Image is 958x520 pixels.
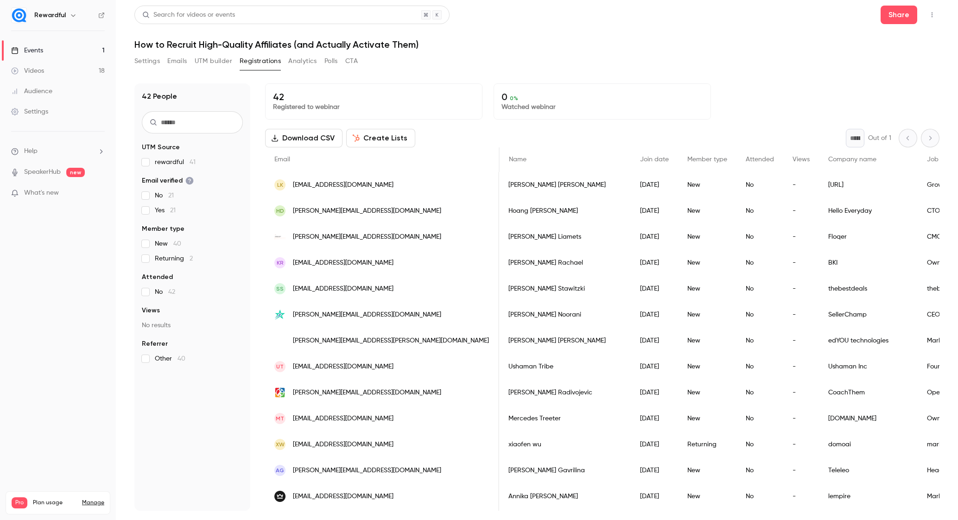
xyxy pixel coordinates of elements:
[293,206,441,216] span: [PERSON_NAME][EMAIL_ADDRESS][DOMAIN_NAME]
[273,102,475,112] p: Registered to webinar
[273,91,475,102] p: 42
[276,362,284,371] span: UT
[819,380,918,406] div: CoachThem
[631,250,678,276] div: [DATE]
[499,172,631,198] div: [PERSON_NAME] [PERSON_NAME]
[819,431,918,457] div: domoai
[94,189,105,197] iframe: Noticeable Trigger
[82,499,104,507] a: Manage
[293,362,393,372] span: [EMAIL_ADDRESS][DOMAIN_NAME]
[293,284,393,294] span: [EMAIL_ADDRESS][DOMAIN_NAME]
[142,306,160,315] span: Views
[783,172,819,198] div: -
[499,431,631,457] div: xiaofen wu
[678,431,736,457] div: Returning
[736,483,783,509] div: No
[274,156,290,163] span: Email
[293,232,441,242] span: [PERSON_NAME][EMAIL_ADDRESS][DOMAIN_NAME]
[819,406,918,431] div: [DOMAIN_NAME]
[819,328,918,354] div: edYOU technologies
[736,224,783,250] div: No
[736,198,783,224] div: No
[178,355,185,362] span: 40
[190,255,193,262] span: 2
[678,457,736,483] div: New
[499,406,631,431] div: Mercedes Treeter
[276,414,284,423] span: MT
[293,440,393,450] span: [EMAIL_ADDRESS][DOMAIN_NAME]
[501,91,703,102] p: 0
[499,198,631,224] div: Hoang [PERSON_NAME]
[631,328,678,354] div: [DATE]
[155,254,193,263] span: Returning
[783,457,819,483] div: -
[277,181,283,189] span: LK
[819,250,918,276] div: BKI
[155,206,176,215] span: Yes
[678,250,736,276] div: New
[631,380,678,406] div: [DATE]
[142,321,243,330] p: No results
[168,192,174,199] span: 21
[736,328,783,354] div: No
[195,54,232,69] button: UTM builder
[499,483,631,509] div: Annika [PERSON_NAME]
[12,497,27,508] span: Pro
[868,133,891,143] p: Out of 1
[631,198,678,224] div: [DATE]
[499,250,631,276] div: [PERSON_NAME] Rachael
[736,431,783,457] div: No
[631,431,678,457] div: [DATE]
[142,224,184,234] span: Member type
[274,387,285,398] img: coachthem.com
[736,457,783,483] div: No
[819,198,918,224] div: Hello Everyday
[155,239,181,248] span: New
[678,328,736,354] div: New
[293,310,441,320] span: [PERSON_NAME][EMAIL_ADDRESS][DOMAIN_NAME]
[736,172,783,198] div: No
[678,172,736,198] div: New
[783,431,819,457] div: -
[736,302,783,328] div: No
[499,224,631,250] div: [PERSON_NAME] Liamets
[499,457,631,483] div: [PERSON_NAME] Gavrilina
[11,107,48,116] div: Settings
[881,6,917,24] button: Share
[190,159,196,165] span: 41
[631,483,678,509] div: [DATE]
[678,224,736,250] div: New
[783,198,819,224] div: -
[293,336,489,346] span: [PERSON_NAME][EMAIL_ADDRESS][PERSON_NAME][DOMAIN_NAME]
[265,129,343,147] button: Download CSV
[155,287,175,297] span: No
[173,241,181,247] span: 40
[11,46,43,55] div: Events
[783,250,819,276] div: -
[819,457,918,483] div: Teleleo
[783,354,819,380] div: -
[66,168,85,177] span: new
[678,198,736,224] div: New
[819,483,918,509] div: lempire
[288,54,317,69] button: Analytics
[499,302,631,328] div: [PERSON_NAME] Noorani
[142,339,168,349] span: Referrer
[819,224,918,250] div: Floqer
[783,380,819,406] div: -
[678,406,736,431] div: New
[276,207,284,215] span: HD
[736,276,783,302] div: No
[293,180,393,190] span: [EMAIL_ADDRESS][DOMAIN_NAME]
[24,167,61,177] a: SpeakerHub
[499,380,631,406] div: [PERSON_NAME] Radivojevic
[499,328,631,354] div: [PERSON_NAME] [PERSON_NAME]
[142,143,243,363] section: facet-groups
[11,146,105,156] li: help-dropdown-opener
[12,8,26,23] img: Rewardful
[927,156,952,163] span: Job title
[783,302,819,328] div: -
[678,354,736,380] div: New
[240,54,281,69] button: Registrations
[155,191,174,200] span: No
